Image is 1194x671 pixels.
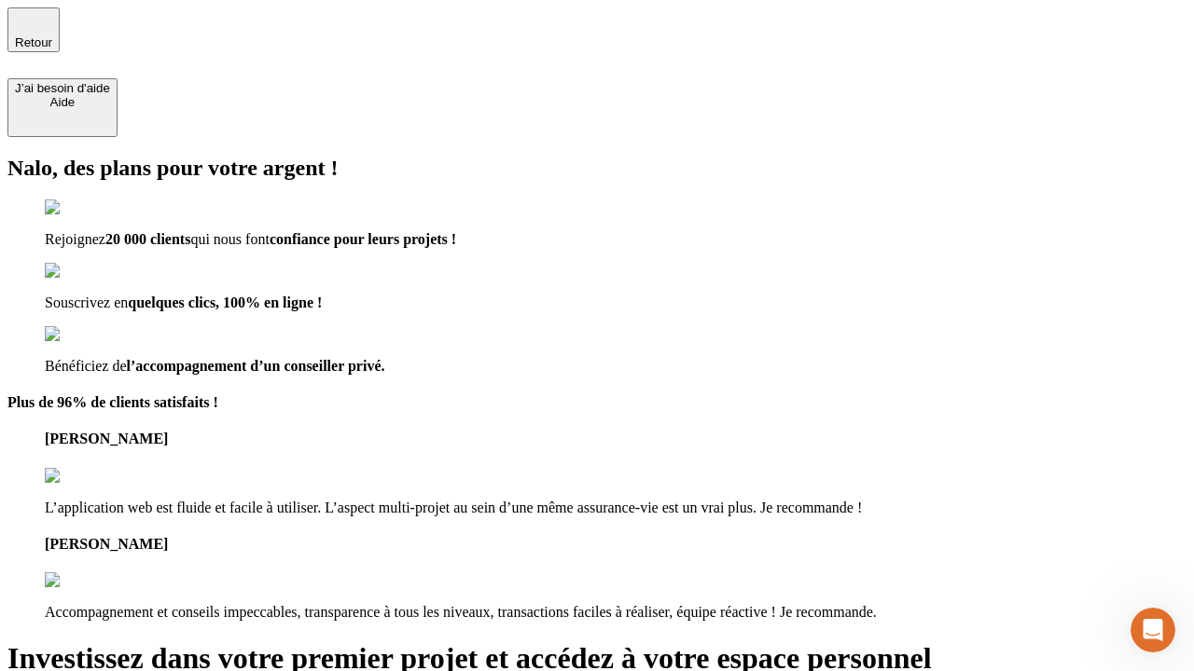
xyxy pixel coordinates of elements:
iframe: Intercom live chat [1131,608,1175,652]
div: Aide [15,95,110,109]
span: Souscrivez en [45,294,128,310]
span: Bénéficiez de [45,358,127,374]
span: Rejoignez [45,231,105,247]
p: L’application web est fluide et facile à utiliser. L’aspect multi-projet au sein d’une même assur... [45,500,1187,516]
p: Accompagnement et conseils impeccables, transparence à tous les niveaux, transactions faciles à r... [45,604,1187,621]
h4: [PERSON_NAME] [45,431,1187,447]
img: checkmark [45,263,125,280]
span: quelques clics, 100% en ligne ! [128,294,322,310]
span: Retour [15,35,52,49]
h4: [PERSON_NAME] [45,536,1187,553]
div: J’ai besoin d'aide [15,81,110,95]
button: J’ai besoin d'aideAide [7,78,118,137]
span: qui nous font [190,231,269,247]
img: checkmark [45,199,125,216]
img: checkmark [45,326,125,343]
h4: Plus de 96% de clients satisfaits ! [7,394,1187,411]
span: confiance pour leurs projets ! [270,231,456,247]
span: l’accompagnement d’un conseiller privé. [127,358,385,374]
span: 20 000 clients [105,231,191,247]
h2: Nalo, des plans pour votre argent ! [7,156,1187,181]
img: reviews stars [45,468,137,485]
img: reviews stars [45,572,137,589]
button: Retour [7,7,60,52]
